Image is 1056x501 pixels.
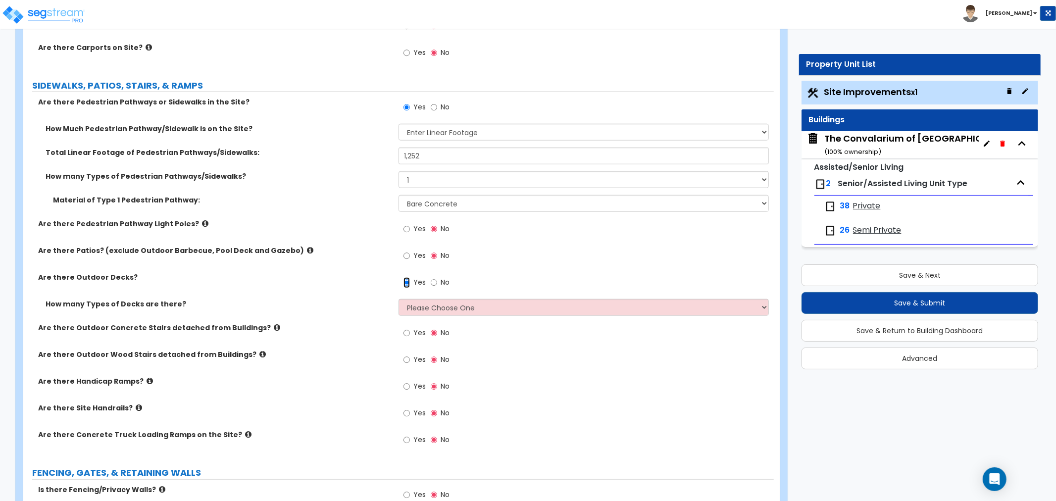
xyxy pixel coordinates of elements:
span: No [441,21,450,31]
input: Yes [403,435,410,446]
input: No [431,250,437,261]
input: No [431,408,437,419]
input: Yes [403,408,410,419]
span: No [441,381,450,391]
small: Assisted/Senior Living [814,161,904,173]
span: No [441,354,450,364]
span: Yes [413,435,426,445]
label: Total Linear Footage of Pedestrian Pathways/Sidewalks: [46,148,391,157]
label: Are there Patios? (exclude Outdoor Barbecue, Pool Deck and Gazebo) [38,246,391,255]
div: Open Intercom Messenger [983,467,1006,491]
span: No [441,277,450,287]
span: No [441,408,450,418]
input: No [431,328,437,339]
label: Are there Handicap Ramps? [38,376,391,386]
i: click for more info! [245,431,251,438]
input: No [431,102,437,113]
input: Yes [403,490,410,501]
span: No [441,328,450,338]
img: avatar.png [962,5,979,22]
input: No [431,354,437,365]
span: Semi Private [853,225,902,236]
i: click for more info! [146,44,152,51]
i: click for more info! [136,404,142,411]
input: Yes [403,328,410,339]
div: The Convalarium of [GEOGRAPHIC_DATA] [824,132,1019,157]
small: x1 [911,87,918,98]
label: SIDEWALKS, PATIOS, STAIRS, & RAMPS [32,79,774,92]
button: Save & Next [802,264,1038,286]
i: click for more info! [259,351,266,358]
input: Yes [403,250,410,261]
span: Senior/Assisted Living Unit Type [838,178,968,189]
img: door.png [824,200,836,212]
input: No [431,435,437,446]
span: Site Improvements [824,86,918,98]
b: [PERSON_NAME] [986,9,1032,17]
label: Are there Outdoor Decks? [38,272,391,282]
span: 38 [840,200,850,212]
span: Yes [413,328,426,338]
input: No [431,48,437,58]
span: 2 [826,178,831,189]
i: click for more info! [202,220,208,227]
span: No [441,48,450,57]
img: building.svg [806,132,819,145]
span: Yes [413,408,426,418]
label: Is there Fencing/Privacy Walls? [38,485,391,495]
span: Yes [413,277,426,287]
input: Yes [403,381,410,392]
button: Advanced [802,348,1038,369]
i: click for more info! [159,486,165,493]
span: No [441,490,450,500]
img: door.png [824,225,836,237]
label: FENCING, GATES, & RETAINING WALLS [32,466,774,479]
img: logo_pro_r.png [1,5,86,25]
div: Buildings [809,114,1031,126]
input: No [431,224,437,235]
small: ( 100 % ownership) [824,147,881,156]
label: Are there Outdoor Wood Stairs detached from Buildings? [38,350,391,359]
span: Yes [413,490,426,500]
span: 26 [840,225,850,236]
input: No [431,490,437,501]
img: Construction.png [806,87,819,100]
i: click for more info! [147,377,153,385]
span: No [441,250,450,260]
i: click for more info! [307,247,313,254]
div: Property Unit List [806,59,1033,70]
input: Yes [403,224,410,235]
span: Yes [413,224,426,234]
span: Yes [413,48,426,57]
span: No [441,102,450,112]
input: Yes [403,48,410,58]
span: Yes [413,250,426,260]
label: Material of Type 1 Pedestrian Pathway: [53,195,391,205]
i: click for more info! [274,324,280,331]
label: How many Types of Decks are there? [46,299,391,309]
label: How Much Pedestrian Pathway/Sidewalk is on the Site? [46,124,391,134]
span: The Convalarium of Dublin [806,132,979,157]
label: Are there Carports on Site? [38,43,391,52]
span: No [441,224,450,234]
input: No [431,381,437,392]
button: Save & Submit [802,292,1038,314]
span: Yes [413,381,426,391]
input: No [431,277,437,288]
span: Yes [413,21,426,31]
label: How many Types of Pedestrian Pathways/Sidewalks? [46,171,391,181]
label: Are there Pedestrian Pathway Light Poles? [38,219,391,229]
img: door.png [814,178,826,190]
label: Are there Outdoor Concrete Stairs detached from Buildings? [38,323,391,333]
span: No [441,435,450,445]
label: Are there Site Handrails? [38,403,391,413]
button: Save & Return to Building Dashboard [802,320,1038,342]
input: Yes [403,277,410,288]
label: Are there Pedestrian Pathways or Sidewalks in the Site? [38,97,391,107]
span: Yes [413,354,426,364]
input: Yes [403,354,410,365]
label: Are there Concrete Truck Loading Ramps on the Site? [38,430,391,440]
span: Yes [413,102,426,112]
span: Private [853,200,881,212]
input: Yes [403,102,410,113]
